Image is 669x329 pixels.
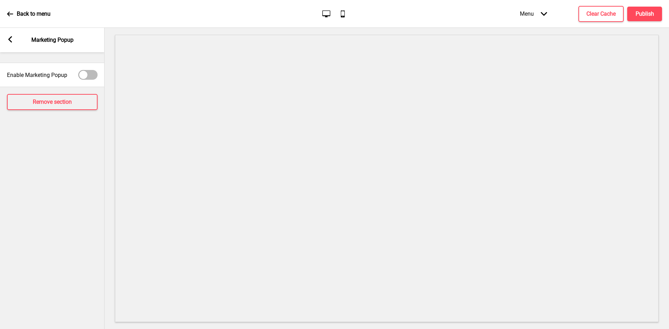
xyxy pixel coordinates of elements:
[33,98,72,106] h4: Remove section
[7,5,51,23] a: Back to menu
[7,72,67,78] label: Enable Marketing Popup
[17,10,51,18] p: Back to menu
[627,7,662,21] button: Publish
[7,94,98,110] button: Remove section
[586,10,616,18] h4: Clear Cache
[636,10,654,18] h4: Publish
[513,3,554,24] div: Menu
[31,36,74,44] p: Marketing Popup
[578,6,624,22] button: Clear Cache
